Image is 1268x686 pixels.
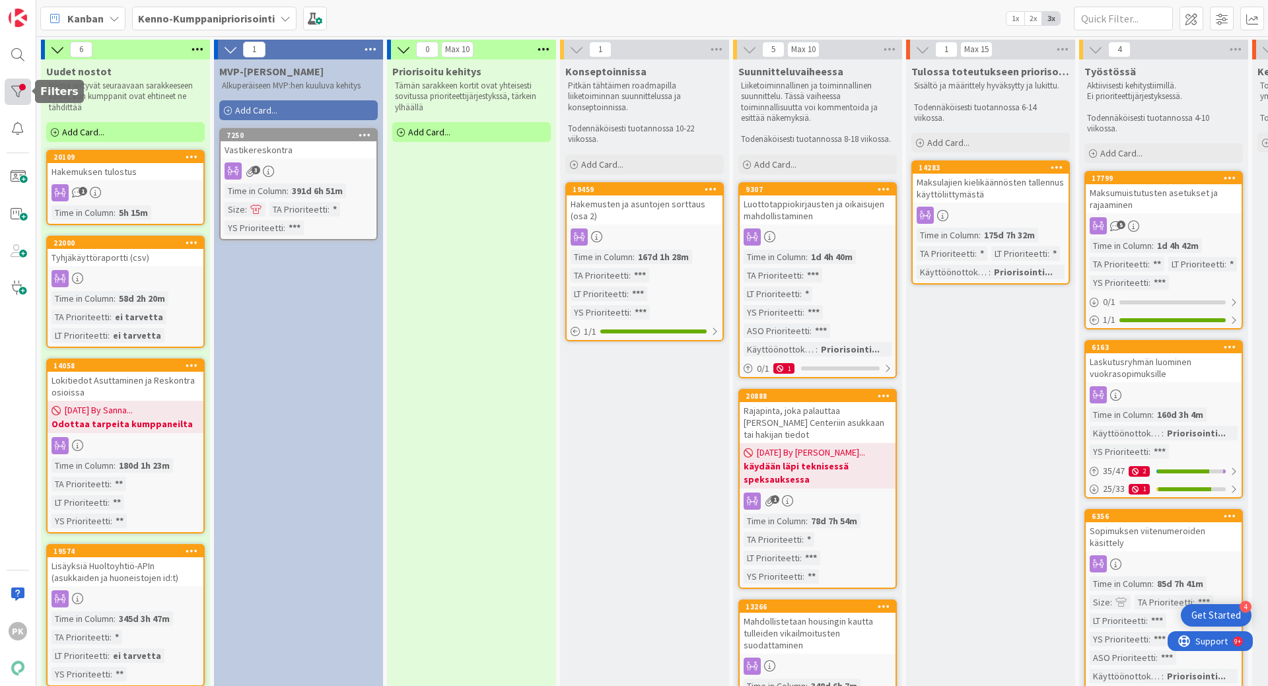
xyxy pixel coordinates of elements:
[917,265,989,279] div: Käyttöönottokriittisyys
[740,195,896,224] div: Luottotappiokirjausten ja oikaisujen mahdollistaminen
[62,126,104,138] span: Add Card...
[219,128,378,240] a: 7250VastikereskontraTime in Column:391d 6h 51mSize:TA Prioriteetti:*YS Prioriteetti:***
[269,202,328,217] div: TA Prioriteetti
[740,184,896,195] div: 9307
[52,417,199,430] b: Odottaa tarpeita kumppaneilta
[48,545,203,557] div: 19574
[48,557,203,586] div: Lisäyksiä Huoltoyhtiö-APIn (asukkaiden ja huoneistojen id:t)
[740,601,896,613] div: 13266
[744,569,802,584] div: YS Prioriteetti
[289,184,346,198] div: 391d 6h 51m
[1148,275,1150,290] span: :
[1100,147,1143,159] span: Add Card...
[1086,353,1242,382] div: Laskutusryhmän luominen vuokrasopimuksille
[52,291,114,306] div: Time in Column
[571,305,629,320] div: YS Prioriteetti
[1168,257,1224,271] div: LT Prioriteetti
[935,42,958,57] span: 1
[979,228,981,242] span: :
[744,514,806,528] div: Time in Column
[67,11,104,26] span: Kanban
[911,160,1070,285] a: 14283Maksulajien kielikäännösten tallennus käyttöliittymästäTime in Column:175d 7h 32mTA Priorite...
[1103,464,1125,478] span: 35 / 47
[225,184,287,198] div: Time in Column
[52,630,110,644] div: TA Prioriteetti
[395,81,548,113] p: Tämän sarakkeen kortit ovat yhteisesti sovitussa prioriteettijärjestykssä, tärkein ylhäällä
[108,495,110,510] span: :
[744,268,802,283] div: TA Prioriteetti
[629,268,631,283] span: :
[568,123,721,145] p: Todennäköisesti tuotannossa 10-22 viikossa.
[48,237,203,249] div: 22000
[773,363,794,374] div: 1
[52,667,110,681] div: YS Prioriteetti
[989,265,991,279] span: :
[567,324,722,340] div: 1/1
[567,184,722,195] div: 19459
[744,324,810,338] div: ASO Prioriteetti
[116,458,173,473] div: 180d 1h 23m
[635,250,692,264] div: 167d 1h 28m
[46,359,205,533] a: 14058Lokitiedot Asuttaminen ja Reskontra osioissa[DATE] By Sanna...Odottaa tarpeita kumppaneiltaT...
[222,81,375,91] p: Alkuperäiseen MVP:hen kuuluva kehitys
[1090,444,1148,459] div: YS Prioriteetti
[1162,669,1164,683] span: :
[1152,576,1154,591] span: :
[48,372,203,401] div: Lokitiedot Asuttaminen ja Reskontra osioissa
[741,81,894,123] p: Liiketoiminnallinen ja toiminnallinen suunnittelu. Tässä vaiheessa toiminnallisuutta voi kommento...
[52,205,114,220] div: Time in Column
[1148,257,1150,271] span: :
[746,602,896,611] div: 13266
[744,532,802,547] div: TA Prioriteetti
[53,361,203,370] div: 14058
[46,236,205,348] a: 22000Tyhjäkäyttöraportti (csv)Time in Column:58d 2h 20mTA Prioriteetti:ei tarvettaLT Prioriteetti...
[1090,407,1152,422] div: Time in Column
[219,65,324,78] span: MVP-Kehitys
[138,12,275,25] b: Kenno-Kumppanipriorisointi
[67,5,73,16] div: 9+
[738,182,897,378] a: 9307Luottotappiokirjausten ja oikaisujen mahdollistaminenTime in Column:1d 4h 40mTA Prioriteetti:...
[28,2,60,18] span: Support
[1086,510,1242,522] div: 6356
[1090,275,1148,290] div: YS Prioriteetti
[235,104,277,116] span: Add Card...
[48,249,203,266] div: Tyhjäkäyttöraportti (csv)
[1086,184,1242,213] div: Maksumuistutusten asetukset ja rajaaminen
[800,287,802,301] span: :
[567,195,722,224] div: Hakemusten ja asuntojen sorttaus (osa 2)
[589,42,612,57] span: 1
[1191,609,1241,622] div: Get Started
[112,310,166,324] div: ei tarvetta
[9,622,27,640] div: PK
[116,611,173,626] div: 345d 3h 47m
[1090,632,1148,646] div: YS Prioriteetti
[1087,113,1240,135] p: Todennäköisesti tuotannossa 4-10 viikossa.
[1148,444,1150,459] span: :
[744,460,892,486] b: käydään läpi teknisessä speksauksessa
[252,166,260,174] span: 3
[738,65,843,78] span: Suunnitteluvaiheessa
[964,46,989,53] div: Max 15
[746,392,896,401] div: 20888
[392,65,481,78] span: Priorisoitu kehitys
[975,246,977,261] span: :
[1154,576,1207,591] div: 85d 7h 41m
[800,551,802,565] span: :
[741,134,894,145] p: Todenäköisesti tuotannossa 8-18 viikossa.
[771,495,779,504] span: 1
[1006,12,1024,25] span: 1x
[913,174,1069,203] div: Maksulajien kielikäännösten tallennus käyttöliittymästä
[565,65,647,78] span: Konseptoinnissa
[1224,257,1226,271] span: :
[740,613,896,654] div: Mahdollistetaan housingin kautta tulleiden vikailmoitusten suodattaminen
[1164,426,1229,440] div: Priorisointi...
[754,158,796,170] span: Add Card...
[1110,595,1112,609] span: :
[571,287,627,301] div: LT Prioriteetti
[1092,512,1242,521] div: 6356
[1117,221,1125,229] span: 5
[408,126,450,138] span: Add Card...
[565,182,724,341] a: 19459Hakemusten ja asuntojen sorttaus (osa 2)Time in Column:167d 1h 28mTA Prioriteetti:***LT Prio...
[911,65,1070,78] span: Tulossa toteutukseen priorisoituna
[1086,481,1242,497] div: 25/331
